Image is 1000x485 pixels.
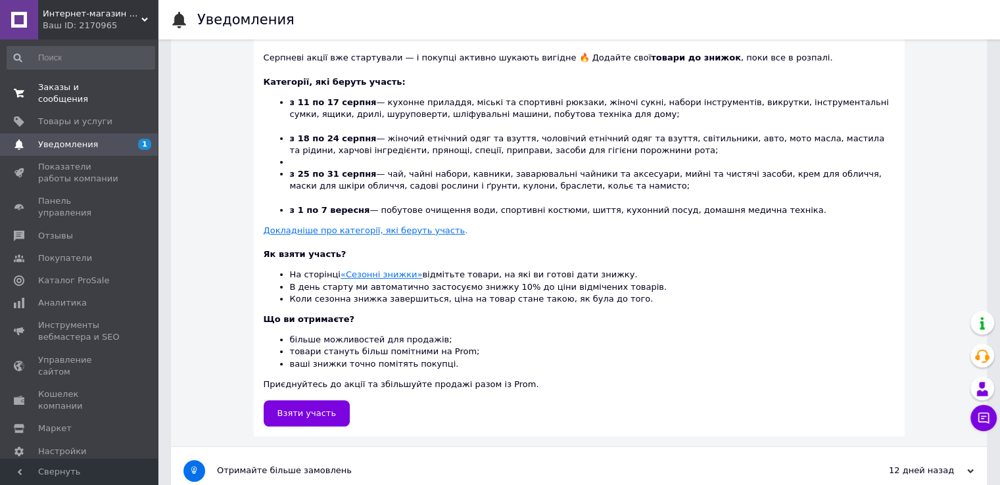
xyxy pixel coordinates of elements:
[842,465,974,476] div: 12 дней назад
[264,314,354,324] b: Що ви отримаєте?
[38,139,98,150] span: Уведомления
[264,249,346,259] b: Як взяти участь?
[290,168,895,204] li: — чай, чайні набори, кавники, заварювальні чайники та аксесуари, мийні та чистячі засоби, крем дл...
[264,400,350,427] a: Взяти участь
[290,269,895,281] li: На сторінці відмітьте товари, на які ви готові дати знижку.
[264,225,465,235] u: Докладніше про категорії, які беруть участь
[38,388,122,412] span: Кошелек компании
[43,8,141,20] span: Интернет-магазин "OLBA"
[38,161,122,185] span: Показатели работы компании
[38,81,122,105] span: Заказы и сообщения
[38,423,72,434] span: Маркет
[38,116,112,127] span: Товары и услуги
[138,139,151,150] span: 1
[197,12,295,28] h1: Уведомления
[264,40,895,64] div: Серпневі акції вже стартували — і покупці активно шукають вигідне 🔥 Додайте свої , поки все в роз...
[290,205,370,215] b: з 1 по 7 вересня
[341,269,422,279] a: «Сезонні знижки»
[277,408,337,418] span: Взяти участь
[43,20,158,32] div: Ваш ID: 2170965
[290,281,895,293] li: В день старту ми автоматично застосуємо знижку 10% до ціни відмічених товарів.
[264,313,895,390] div: Приєднуйтесь до акції та збільшуйте продажі разом із Prom.
[38,354,122,378] span: Управление сайтом
[38,319,122,343] span: Инструменты вебмастера и SEO
[290,204,895,216] li: — побутове очищення води, спортивні костюми, шиття, кухонний посуд, домашня медична техніка.
[290,133,895,156] li: — жіночий етнічний одяг та взуття, чоловічий етнічний одяг та взуття, світильники, авто, мото мас...
[38,446,86,457] span: Настройки
[290,133,377,143] b: з 18 по 24 серпня
[290,97,895,133] li: — кухонне приладдя, міські та спортивні рюкзаки, жіночі сукні, набори інструментів, викрутки, інс...
[217,465,842,476] div: Отримайте більше замовлень
[264,225,468,235] a: Докладніше про категорії, які беруть участь.
[38,275,109,287] span: Каталог ProSale
[290,97,377,107] b: з 11 по 17 серпня
[290,293,895,305] li: Коли сезонна знижка завершиться, ціна на товар стане такою, як була до того.
[290,169,377,179] b: з 25 по 31 серпня
[38,297,87,309] span: Аналитика
[290,346,895,358] li: товари стануть більш помітними на Prom;
[38,195,122,219] span: Панель управления
[651,53,741,62] b: товари до знижок
[970,405,997,431] button: Чат с покупателем
[38,230,73,242] span: Отзывы
[264,77,406,87] b: Категорії, які беруть участь:
[7,46,155,70] input: Поиск
[38,252,92,264] span: Покупатели
[290,358,895,370] li: ваші знижки точно помітять покупці.
[290,334,895,346] li: більше можливостей для продажів;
